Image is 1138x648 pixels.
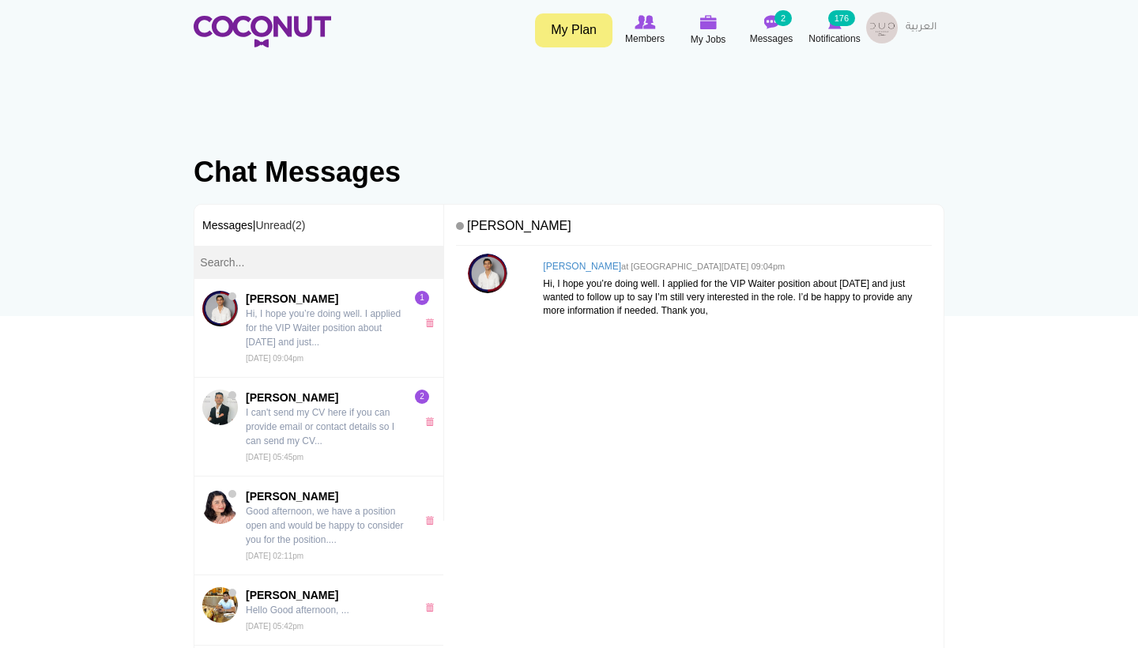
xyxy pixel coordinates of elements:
img: younes ouagari [202,291,238,326]
a: Mario Jr Bautro[PERSON_NAME] Hello Good afternoon, ... [DATE] 05:42pm [194,575,443,646]
small: [DATE] 09:04pm [246,354,303,363]
small: [DATE] 05:45pm [246,453,303,462]
span: 1 [415,291,429,305]
span: Members [625,31,665,47]
h3: Messages [194,205,443,246]
h4: [PERSON_NAME] [456,213,932,247]
p: Hello Good afternoon, ... [246,603,409,617]
small: [DATE] 02:11pm [246,552,303,560]
a: x [425,603,439,612]
img: Browse Members [635,15,655,29]
a: العربية [898,12,944,43]
a: x [425,417,439,426]
a: Notifications Notifications 176 [803,12,866,48]
span: My Jobs [691,32,726,47]
small: [DATE] 05:42pm [246,622,303,631]
img: Messages [763,15,779,29]
p: Hi, I hope you’re doing well. I applied for the VIP Waiter position about [DATE] and just... [246,307,409,349]
img: Biplab Paul [202,390,238,425]
span: Notifications [808,31,860,47]
a: Unread(2) [255,219,305,232]
span: [PERSON_NAME] [246,390,409,405]
a: x [425,516,439,525]
a: Browse Members Members [613,12,676,48]
span: [PERSON_NAME] [246,587,409,603]
p: Hi, I hope you’re doing well. I applied for the VIP Waiter position about [DATE] and just wanted ... [543,277,924,318]
a: x [425,318,439,327]
p: Good afternoon, we have a position open and would be happy to consider you for the position.... [246,504,409,547]
small: 176 [828,10,855,26]
span: Messages [750,31,793,47]
h4: [PERSON_NAME] [543,262,924,272]
a: My Plan [535,13,612,47]
small: at [GEOGRAPHIC_DATA][DATE] 09:04pm [621,262,785,271]
h1: Chat Messages [194,156,944,188]
a: younes ouagari[PERSON_NAME] Hi, I hope you’re doing well. I applied for the VIP Waiter position a... [194,279,443,378]
img: Mario Jr Bautro [202,587,238,623]
span: 2 [415,390,429,404]
img: My Jobs [699,15,717,29]
p: I can't send my CV here if you can provide email or contact details so I can send my CV... [246,405,409,448]
a: Messages Messages 2 [740,12,803,48]
img: Ranjana Biswakarma [202,488,238,524]
small: 2 [774,10,792,26]
input: Search... [194,246,443,279]
img: Notifications [828,15,842,29]
img: Home [194,16,331,47]
span: | [253,219,306,232]
span: [PERSON_NAME] [246,488,409,504]
a: Biplab Paul[PERSON_NAME] I can't send my CV here if you can provide email or contact details so I... [194,378,443,477]
a: Ranjana Biswakarma[PERSON_NAME] Good afternoon, we have a position open and would be happy to con... [194,477,443,575]
a: My Jobs My Jobs [676,12,740,49]
span: [PERSON_NAME] [246,291,409,307]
